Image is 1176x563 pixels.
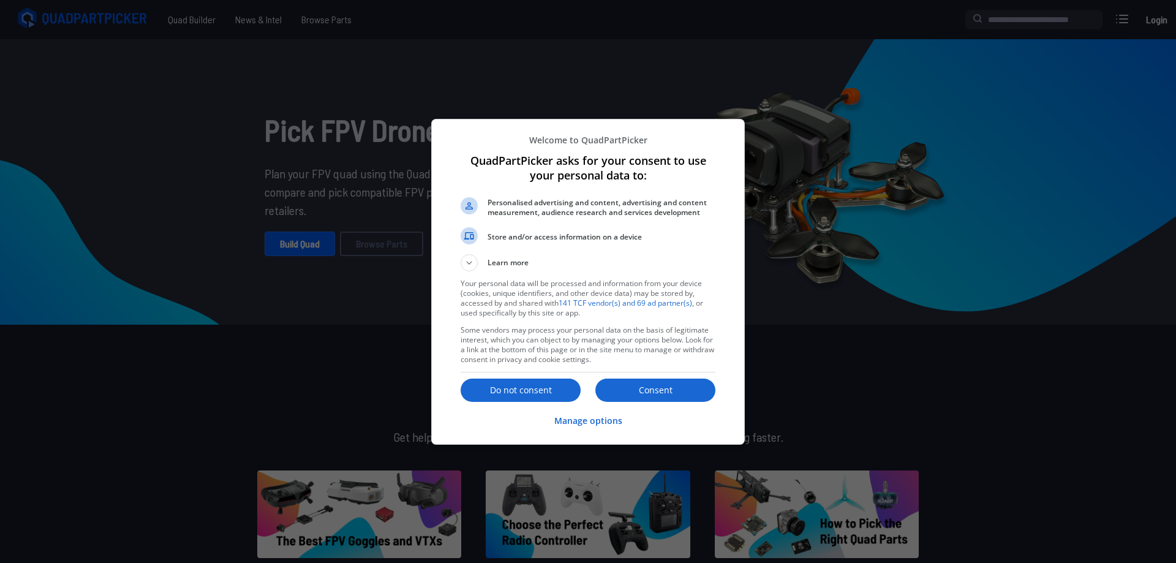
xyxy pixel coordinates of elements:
[431,119,745,445] div: QuadPartPicker asks for your consent to use your personal data to:
[461,384,581,396] p: Do not consent
[559,298,692,308] a: 141 TCF vendor(s) and 69 ad partner(s)
[595,384,715,396] p: Consent
[488,257,529,271] span: Learn more
[461,279,715,318] p: Your personal data will be processed and information from your device (cookies, unique identifier...
[488,198,715,217] span: Personalised advertising and content, advertising and content measurement, audience research and ...
[554,415,622,427] p: Manage options
[554,408,622,434] button: Manage options
[461,325,715,365] p: Some vendors may process your personal data on the basis of legitimate interest, which you can ob...
[461,134,715,146] p: Welcome to QuadPartPicker
[461,153,715,183] h1: QuadPartPicker asks for your consent to use your personal data to:
[595,379,715,402] button: Consent
[488,232,715,242] span: Store and/or access information on a device
[461,379,581,402] button: Do not consent
[461,254,715,271] button: Learn more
